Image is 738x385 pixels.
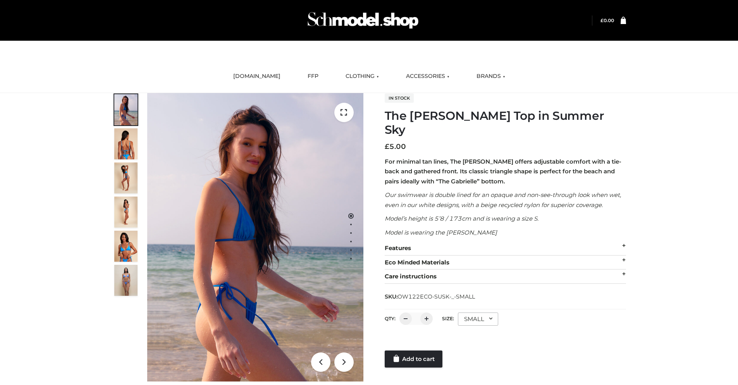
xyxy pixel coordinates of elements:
[385,229,497,236] em: Model is wearing the [PERSON_NAME]
[227,68,286,85] a: [DOMAIN_NAME]
[385,142,406,151] bdi: 5.00
[114,231,138,262] img: 2.Alex-top_CN-1-1-2.jpg
[385,292,476,301] span: SKU:
[385,93,414,103] span: In stock
[442,316,454,321] label: Size:
[305,5,421,36] img: Schmodel Admin 964
[600,17,614,23] a: £0.00
[600,17,614,23] bdi: 0.00
[385,269,626,284] div: Care instructions
[385,241,626,256] div: Features
[114,265,138,296] img: SSVC.jpg
[385,142,389,151] span: £
[471,68,511,85] a: BRANDS
[458,312,498,326] div: SMALL
[114,162,138,193] img: 4.Alex-top_CN-1-1-2.jpg
[600,17,604,23] span: £
[385,191,621,209] em: Our swimwear is double lined for an opaque and non-see-through look when wet, even in our white d...
[385,158,621,185] strong: For minimal tan lines, The [PERSON_NAME] offers adjustable comfort with a tie-back and gathered f...
[114,128,138,159] img: 5.Alex-top_CN-1-1_1-1.jpg
[385,109,626,137] h1: The [PERSON_NAME] Top in Summer Sky
[114,94,138,125] img: 1.Alex-top_SS-1_4464b1e7-c2c9-4e4b-a62c-58381cd673c0-1.jpg
[385,316,396,321] label: QTY:
[114,197,138,228] img: 3.Alex-top_CN-1-1-2.jpg
[385,350,442,368] a: Add to cart
[385,256,626,270] div: Eco Minded Materials
[385,215,538,222] em: Model’s height is 5’8 / 173cm and is wearing a size S.
[400,68,455,85] a: ACCESSORIES
[302,68,324,85] a: FFP
[147,93,363,382] img: 1.Alex-top_SS-1_4464b1e7-c2c9-4e4b-a62c-58381cd673c0 (1)
[340,68,385,85] a: CLOTHING
[397,293,475,300] span: OW122ECO-SUSK-_-SMALL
